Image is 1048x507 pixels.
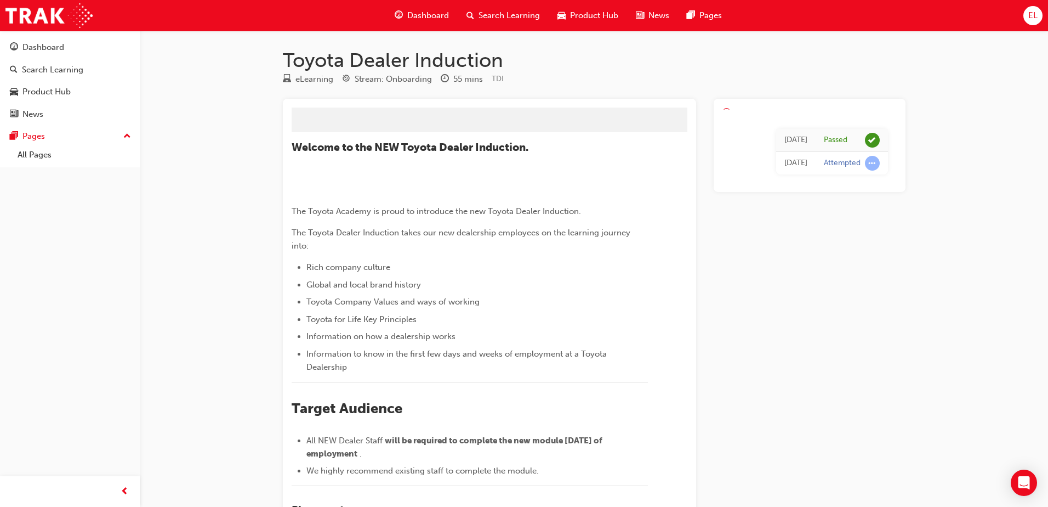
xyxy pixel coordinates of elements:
button: Pages [4,126,135,147]
span: Global and local brand history [306,280,421,290]
span: news-icon [636,9,644,22]
div: Attempted [824,158,861,168]
span: car-icon [10,87,18,97]
a: guage-iconDashboard [386,4,458,27]
button: EL [1023,6,1043,25]
span: search-icon [10,65,18,75]
span: search-icon [466,9,474,22]
span: learningRecordVerb_PASS-icon [865,133,880,148]
span: Pages [699,9,722,22]
div: Search Learning [22,64,83,76]
span: Information to know in the first few days and weeks of employment at a Toyota Dealership [306,349,609,372]
a: Dashboard [4,37,135,58]
a: search-iconSearch Learning [458,4,549,27]
div: Thu Aug 21 2025 09:14:22 GMT+1000 (Australian Eastern Standard Time) [784,157,807,170]
div: Stream: Onboarding [355,73,432,86]
span: News [648,9,669,22]
span: Information on how a dealership works [306,331,455,341]
span: clock-icon [441,75,449,84]
span: guage-icon [10,43,18,53]
span: up-icon [123,129,131,144]
span: . [360,449,362,459]
span: Target Audience [292,400,402,417]
a: All Pages [13,147,135,164]
span: The Toyota Dealer Induction takes our new dealership employees on the learning journey into: [292,228,633,251]
div: Product Hub [22,86,71,98]
button: DashboardSearch LearningProduct HubNews [4,35,135,126]
div: Duration [441,72,483,86]
h1: Toyota Dealer Induction [283,48,905,72]
span: All NEW Dealer Staff [306,436,383,446]
span: pages-icon [10,132,18,142]
span: Learning resource code [492,74,504,83]
a: car-iconProduct Hub [549,4,627,27]
div: 55 mins [453,73,483,86]
span: Toyota Company Values and ways of working [306,297,480,307]
span: Dashboard [407,9,449,22]
span: We highly recommend existing staff to complete the module. [306,466,539,476]
div: Type [283,72,333,86]
span: news-icon [10,110,18,120]
div: News [22,108,43,121]
div: Thu Aug 21 2025 10:52:19 GMT+1000 (Australian Eastern Standard Time) [784,134,807,147]
a: pages-iconPages [678,4,731,27]
div: Pages [22,130,45,143]
span: The Toyota Academy is proud to introduce the new Toyota Dealer Induction. [292,206,581,216]
div: eLearning [295,73,333,86]
a: News [4,104,135,125]
span: Product Hub [570,9,618,22]
div: Passed [824,135,847,145]
span: pages-icon [687,9,695,22]
a: Product Hub [4,82,135,102]
span: learningResourceType_ELEARNING-icon [283,75,291,84]
span: Toyota for Life Key Principles [306,314,417,324]
span: prev-icon [121,485,129,499]
span: guage-icon [395,9,403,22]
a: news-iconNews [627,4,678,27]
a: Search Learning [4,60,135,80]
span: Search Learning [479,9,540,22]
div: Dashboard [22,41,64,54]
div: Stream [342,72,432,86]
span: EL [1028,9,1038,22]
div: Open Intercom Messenger [1011,470,1037,496]
span: learningRecordVerb_ATTEMPT-icon [865,156,880,171]
img: Trak [5,3,93,28]
span: target-icon [342,75,350,84]
span: will be required to complete the new module [DATE] of employment [306,436,604,459]
span: Rich company culture [306,262,390,272]
span: car-icon [557,9,566,22]
span: ​Welcome to the NEW Toyota Dealer Induction. [292,141,528,154]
